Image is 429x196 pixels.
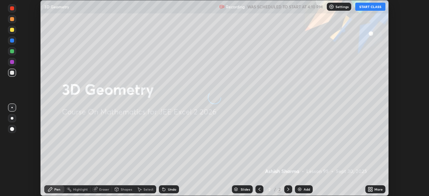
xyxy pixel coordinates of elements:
div: 2 [266,187,273,191]
div: Add [304,188,310,191]
div: Select [143,188,154,191]
div: Shapes [121,188,132,191]
button: START CLASS [355,3,385,11]
div: Undo [168,188,176,191]
img: class-settings-icons [329,4,334,9]
div: Highlight [73,188,88,191]
div: 2 [278,186,282,192]
p: Recording [226,4,245,9]
p: 3D Geometry [44,4,69,9]
div: Slides [241,188,250,191]
div: More [374,188,383,191]
div: Pen [54,188,60,191]
img: add-slide-button [297,187,302,192]
h5: WAS SCHEDULED TO START AT 4:10 PM [247,4,323,10]
p: Settings [335,5,349,8]
div: / [274,187,276,191]
img: recording.375f2c34.svg [219,4,225,9]
div: Eraser [99,188,109,191]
